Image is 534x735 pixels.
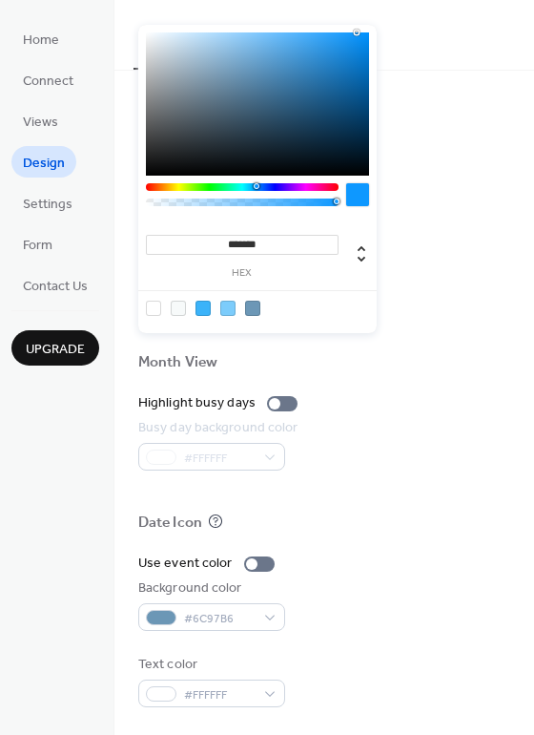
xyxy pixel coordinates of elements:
[11,23,71,54] a: Home
[11,105,70,136] a: Views
[23,154,65,174] span: Design
[138,418,298,438] div: Busy day background color
[11,330,99,366] button: Upgrade
[23,113,58,133] span: Views
[171,301,186,316] div: rgb(247, 250, 250)
[146,268,339,279] label: hex
[26,340,85,360] span: Upgrade
[23,31,59,51] span: Home
[138,554,233,574] div: Use event color
[138,353,217,373] div: Month View
[138,578,281,598] div: Background color
[23,236,52,256] span: Form
[220,301,236,316] div: rgb(124, 204, 251)
[23,195,72,215] span: Settings
[11,269,99,301] a: Contact Us
[23,277,88,297] span: Contact Us
[11,146,76,178] a: Design
[138,514,202,534] div: Date Icon
[11,187,84,219] a: Settings
[23,72,73,92] span: Connect
[138,393,256,413] div: Highlight busy days
[138,655,281,675] div: Text color
[146,301,161,316] div: rgb(255, 255, 255)
[245,301,260,316] div: rgb(108, 151, 182)
[195,301,211,316] div: rgb(59, 179, 249)
[11,64,85,95] a: Connect
[184,685,255,705] span: #FFFFFF
[11,228,64,260] a: Form
[184,609,255,629] span: #6C97B6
